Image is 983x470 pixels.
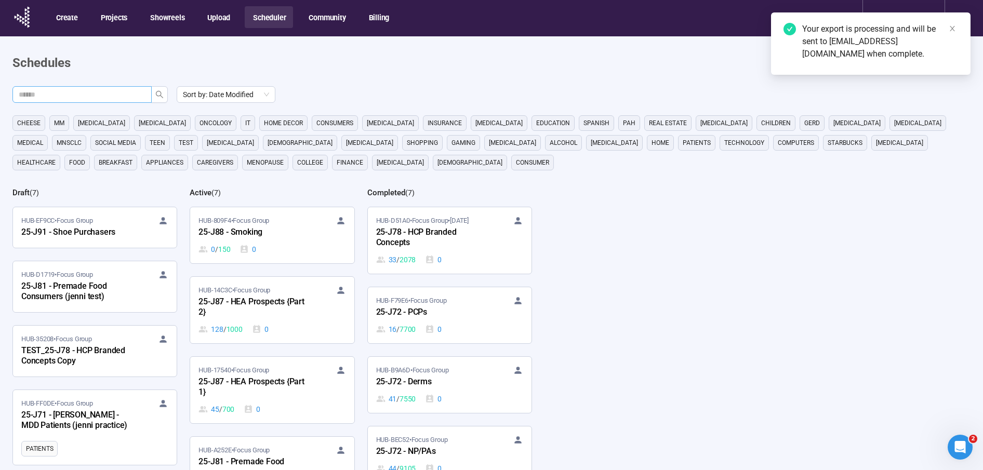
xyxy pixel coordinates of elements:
[337,157,363,168] span: finance
[99,157,132,168] span: breakfast
[190,277,354,343] a: HUB-14C3C•Focus Group25-J87 - HEA Prospects {Part 2}128 / 10000
[316,118,353,128] span: consumers
[948,435,973,460] iframe: Intercom live chat
[450,217,469,224] time: [DATE]
[219,404,222,415] span: /
[21,270,93,280] span: HUB-D1719 • Focus Group
[179,138,193,148] span: Test
[17,157,56,168] span: healthcare
[778,138,814,148] span: computers
[489,138,536,148] span: [MEDICAL_DATA]
[376,306,490,319] div: 25-J72 - PCPs
[215,244,218,255] span: /
[57,138,82,148] span: mnsclc
[78,118,125,128] span: [MEDICAL_DATA]
[346,138,393,148] span: [MEDICAL_DATA]
[583,118,609,128] span: Spanish
[146,157,183,168] span: appliances
[200,118,232,128] span: oncology
[828,138,862,148] span: starbucks
[12,188,30,197] h2: Draft
[376,365,449,375] span: HUB-B9A6D • Focus Group
[244,404,260,415] div: 0
[425,254,442,265] div: 0
[516,157,549,168] span: consumer
[92,6,135,28] button: Projects
[252,324,269,335] div: 0
[761,118,791,128] span: children
[21,280,136,304] div: 25-J81 - Premade Food Consumers (jenni test)
[376,393,416,405] div: 41
[198,324,242,335] div: 128
[802,23,958,60] div: Your export is processing and will be sent to [EMAIL_ADDRESS][DOMAIN_NAME] when complete.
[297,157,323,168] span: college
[245,118,250,128] span: it
[400,324,416,335] span: 7700
[652,138,669,148] span: home
[21,334,92,344] span: HUB-35208 • Focus Group
[198,375,313,399] div: 25-J87 - HEA Prospects {Part 1}
[376,435,448,445] span: HUB-BEC52 • Focus Group
[198,445,270,455] span: HUB-A252E • Focus Group
[54,118,64,128] span: MM
[139,118,186,128] span: [MEDICAL_DATA]
[48,6,85,28] button: Create
[376,226,490,250] div: 25-J78 - HCP Branded Concepts
[223,324,227,335] span: /
[425,393,442,405] div: 0
[13,390,177,465] a: HUB-FF0DE•Focus Group25-J71 - [PERSON_NAME] - MDD Patients (jenni practice)Patients
[873,8,931,28] div: Opinions Link
[894,118,941,128] span: [MEDICAL_DATA]
[437,157,502,168] span: [DEMOGRAPHIC_DATA]
[198,365,269,375] span: HUB-17540 • Focus Group
[198,404,234,415] div: 45
[376,324,416,335] div: 16
[268,138,333,148] span: [DEMOGRAPHIC_DATA]
[264,118,303,128] span: home decor
[623,118,635,128] span: PAH
[190,357,354,423] a: HUB-17540•Focus Group25-J87 - HEA Prospects {Part 1}45 / 7000
[969,435,977,443] span: 2
[949,25,956,32] span: close
[190,207,354,263] a: HUB-809F4•Focus Group25-J88 - Smoking0 / 1500
[396,393,400,405] span: /
[407,138,438,148] span: shopping
[240,244,256,255] div: 0
[376,375,490,389] div: 25-J72 - Derms
[21,226,136,239] div: 25-J91 - Shoe Purchasers
[21,216,93,226] span: HUB-EF9CC • Focus Group
[376,296,447,306] span: HUB-F79E6 • Focus Group
[198,296,313,319] div: 25-J87 - HEA Prospects {Part 2}
[400,393,416,405] span: 7550
[591,138,638,148] span: [MEDICAL_DATA]
[198,455,313,469] div: 25-J81 - Premade Food
[198,226,313,239] div: 25-J88 - Smoking
[804,118,820,128] span: GERD
[300,6,353,28] button: Community
[724,138,764,148] span: technology
[247,157,284,168] span: menopause
[190,188,211,197] h2: Active
[368,357,532,413] a: HUB-B9A6D•Focus Group25-J72 - Derms41 / 75500
[377,157,424,168] span: [MEDICAL_DATA]
[405,189,415,197] span: ( 7 )
[69,157,85,168] span: Food
[30,189,39,197] span: ( 7 )
[21,409,136,433] div: 25-J71 - [PERSON_NAME] - MDD Patients (jenni practice)
[396,324,400,335] span: /
[683,138,711,148] span: Patients
[21,398,93,409] span: HUB-FF0DE • Focus Group
[475,118,523,128] span: [MEDICAL_DATA]
[451,138,475,148] span: gaming
[21,344,136,368] div: TEST_25-J78 - HCP Branded Concepts Copy
[95,138,136,148] span: social media
[376,445,490,459] div: 25-J72 - NP/PAs
[425,324,442,335] div: 0
[361,6,397,28] button: Billing
[13,326,177,377] a: HUB-35208•Focus GroupTEST_25-J78 - HCP Branded Concepts Copy
[536,118,570,128] span: education
[197,157,233,168] span: caregivers
[207,138,254,148] span: [MEDICAL_DATA]
[13,207,177,248] a: HUB-EF9CC•Focus Group25-J91 - Shoe Purchasers
[700,118,748,128] span: [MEDICAL_DATA]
